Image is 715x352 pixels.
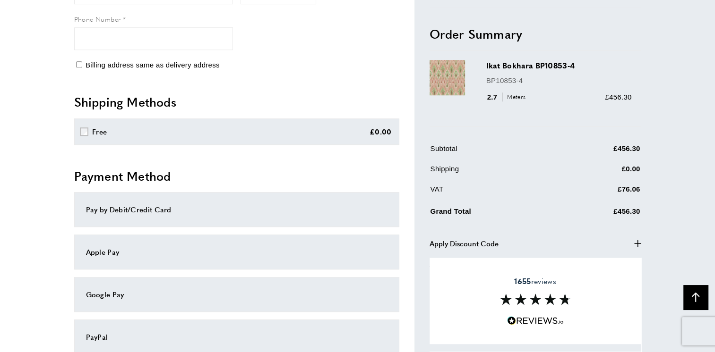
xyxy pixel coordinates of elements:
span: Billing address same as delivery address [86,61,220,69]
td: Subtotal [431,143,557,161]
img: Ikat Bokhara BP10853-4 [430,60,465,96]
span: Apply Discount Code [430,238,499,249]
div: £0.00 [370,126,392,137]
span: Meters [502,93,528,102]
td: Shipping [431,163,557,182]
div: PayPal [86,331,388,343]
span: Phone Number [74,14,121,24]
td: £456.30 [558,204,640,224]
h2: Shipping Methods [74,93,399,110]
td: £456.30 [558,143,640,161]
span: £456.30 [605,93,631,101]
h2: Payment Method [74,168,399,184]
p: BP10853-4 [486,75,632,86]
div: Apple Pay [86,246,388,258]
img: Reviews section [500,294,571,305]
h3: Ikat Bokhara BP10853-4 [486,60,632,71]
div: Pay by Debit/Credit Card [86,204,388,215]
div: 2.7 [486,92,529,103]
td: Grand Total [431,204,557,224]
div: Free [92,126,107,137]
h2: Order Summary [430,25,641,42]
td: £76.06 [558,184,640,202]
input: Billing address same as delivery address [76,61,82,67]
td: VAT [431,184,557,202]
strong: 1655 [514,276,531,286]
td: £0.00 [558,163,640,182]
span: reviews [514,277,556,286]
img: Reviews.io 5 stars [507,317,564,326]
div: Google Pay [86,289,388,300]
